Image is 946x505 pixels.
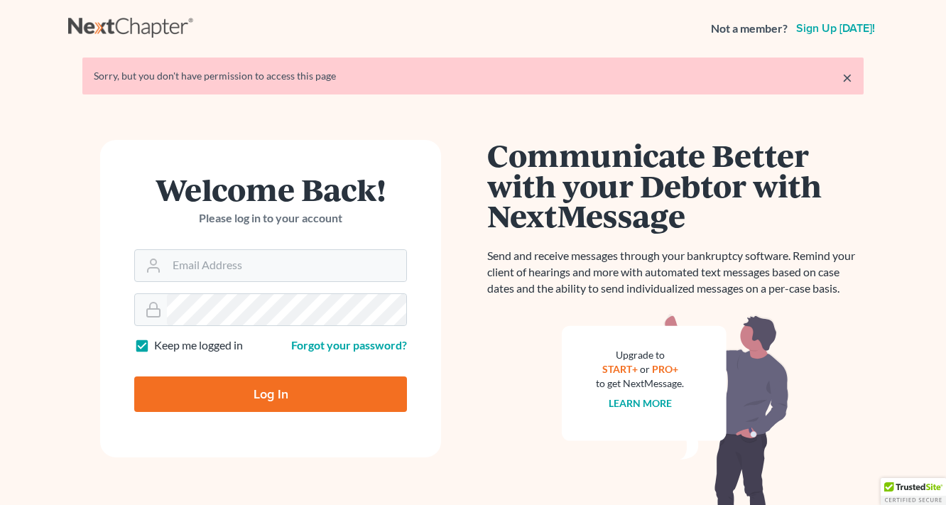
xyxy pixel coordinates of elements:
[711,21,788,37] strong: Not a member?
[652,363,678,375] a: PRO+
[842,69,852,86] a: ×
[134,174,407,205] h1: Welcome Back!
[134,376,407,412] input: Log In
[640,363,650,375] span: or
[609,397,672,409] a: Learn more
[94,69,852,83] div: Sorry, but you don't have permission to access this page
[487,248,864,297] p: Send and receive messages through your bankruptcy software. Remind your client of hearings and mo...
[596,348,684,362] div: Upgrade to
[596,376,684,391] div: to get NextMessage.
[487,140,864,231] h1: Communicate Better with your Debtor with NextMessage
[154,337,243,354] label: Keep me logged in
[291,338,407,352] a: Forgot your password?
[602,363,638,375] a: START+
[881,478,946,505] div: TrustedSite Certified
[134,210,407,227] p: Please log in to your account
[167,250,406,281] input: Email Address
[793,23,878,34] a: Sign up [DATE]!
